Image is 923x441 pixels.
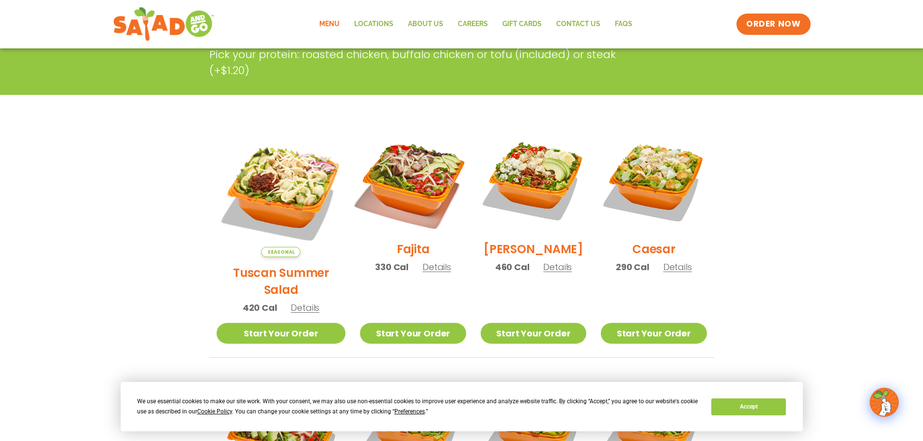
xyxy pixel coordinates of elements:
[736,14,810,35] a: ORDER NOW
[121,382,803,431] div: Cookie Consent Prompt
[209,46,641,78] p: Pick your protein: roasted chicken, buffalo chicken or tofu (included) or steak (+$1.20)
[711,398,786,415] button: Accept
[217,323,346,344] a: Start Your Order
[481,323,586,344] a: Start Your Order
[137,396,700,417] div: We use essential cookies to make our site work. With your consent, we may also use non-essential ...
[312,13,347,35] a: Menu
[261,247,300,257] span: Seasonal
[746,18,800,30] span: ORDER NOW
[484,241,583,258] h2: [PERSON_NAME]
[217,264,346,298] h2: Tuscan Summer Salad
[601,128,706,233] img: Product photo for Caesar Salad
[495,13,549,35] a: GIFT CARDS
[601,323,706,344] a: Start Your Order
[422,261,451,273] span: Details
[871,389,898,416] img: wpChatIcon
[397,241,430,258] h2: Fajita
[543,261,572,273] span: Details
[360,323,466,344] a: Start Your Order
[243,301,277,314] span: 420 Cal
[401,13,451,35] a: About Us
[217,128,346,257] img: Product photo for Tuscan Summer Salad
[197,408,232,415] span: Cookie Policy
[632,241,675,258] h2: Caesar
[394,408,425,415] span: Preferences
[549,13,608,35] a: Contact Us
[375,260,408,274] span: 330 Cal
[291,302,319,314] span: Details
[608,13,640,35] a: FAQs
[451,13,495,35] a: Careers
[312,13,640,35] nav: Menu
[347,13,401,35] a: Locations
[495,260,530,274] span: 460 Cal
[616,260,649,274] span: 290 Cal
[113,5,215,44] img: new-SAG-logo-768×292
[351,119,475,243] img: Product photo for Fajita Salad
[481,128,586,233] img: Product photo for Cobb Salad
[663,261,692,273] span: Details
